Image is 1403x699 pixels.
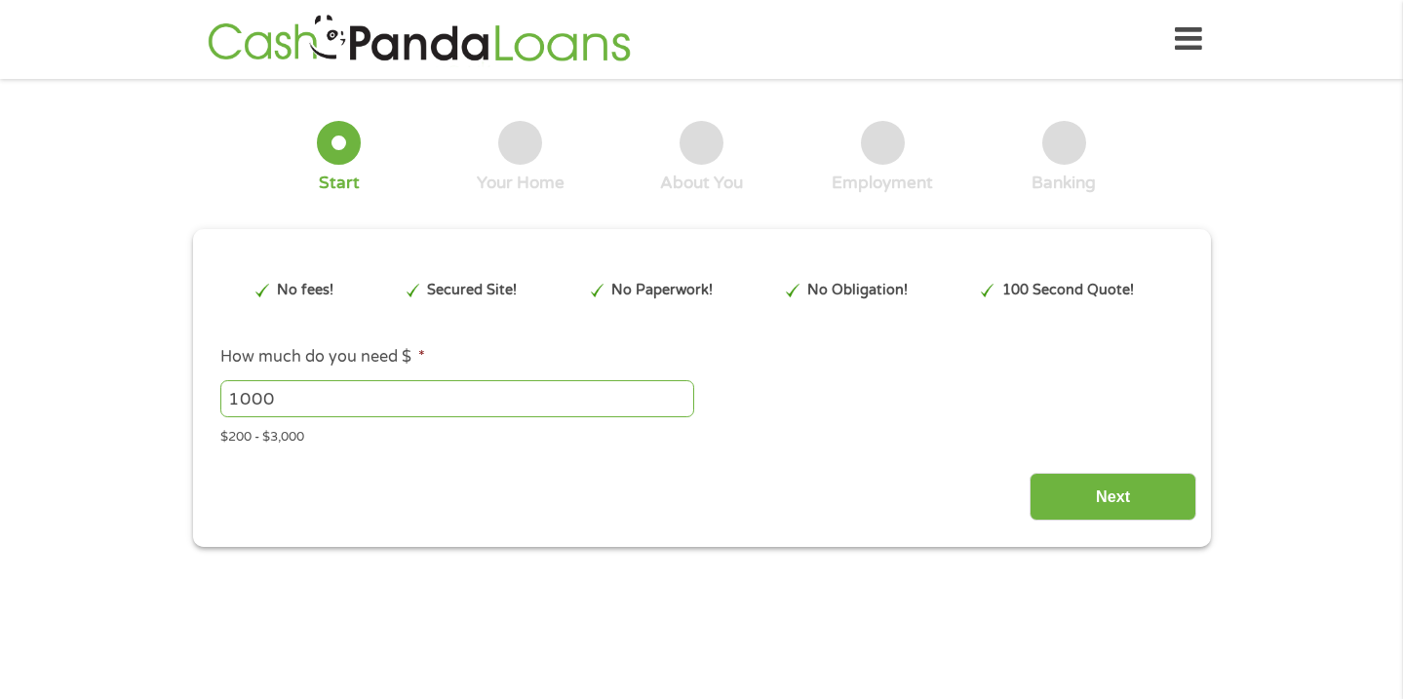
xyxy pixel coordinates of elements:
[1030,473,1196,521] input: Next
[319,173,360,194] div: Start
[1002,280,1134,301] p: 100 Second Quote!
[202,12,637,67] img: GetLoanNow Logo
[220,421,1182,447] div: $200 - $3,000
[277,280,333,301] p: No fees!
[477,173,565,194] div: Your Home
[220,347,425,368] label: How much do you need $
[660,173,743,194] div: About You
[427,280,517,301] p: Secured Site!
[807,280,908,301] p: No Obligation!
[832,173,933,194] div: Employment
[611,280,713,301] p: No Paperwork!
[1032,173,1096,194] div: Banking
